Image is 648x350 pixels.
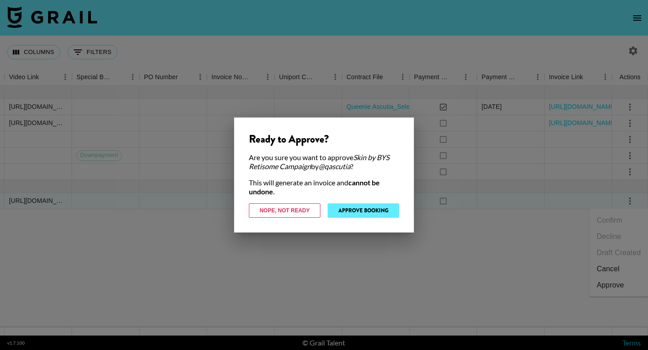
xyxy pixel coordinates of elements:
[249,153,399,171] div: Are you sure you want to approve by ?
[249,178,380,196] strong: cannot be undone
[249,203,320,218] button: Nope, Not Ready
[249,132,399,146] div: Ready to Approve?
[319,162,351,171] em: @ qascutia
[249,178,399,196] div: This will generate an invoice and .
[328,203,399,218] button: Approve Booking
[249,153,389,171] em: Skin by BYS Retisome Campaign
